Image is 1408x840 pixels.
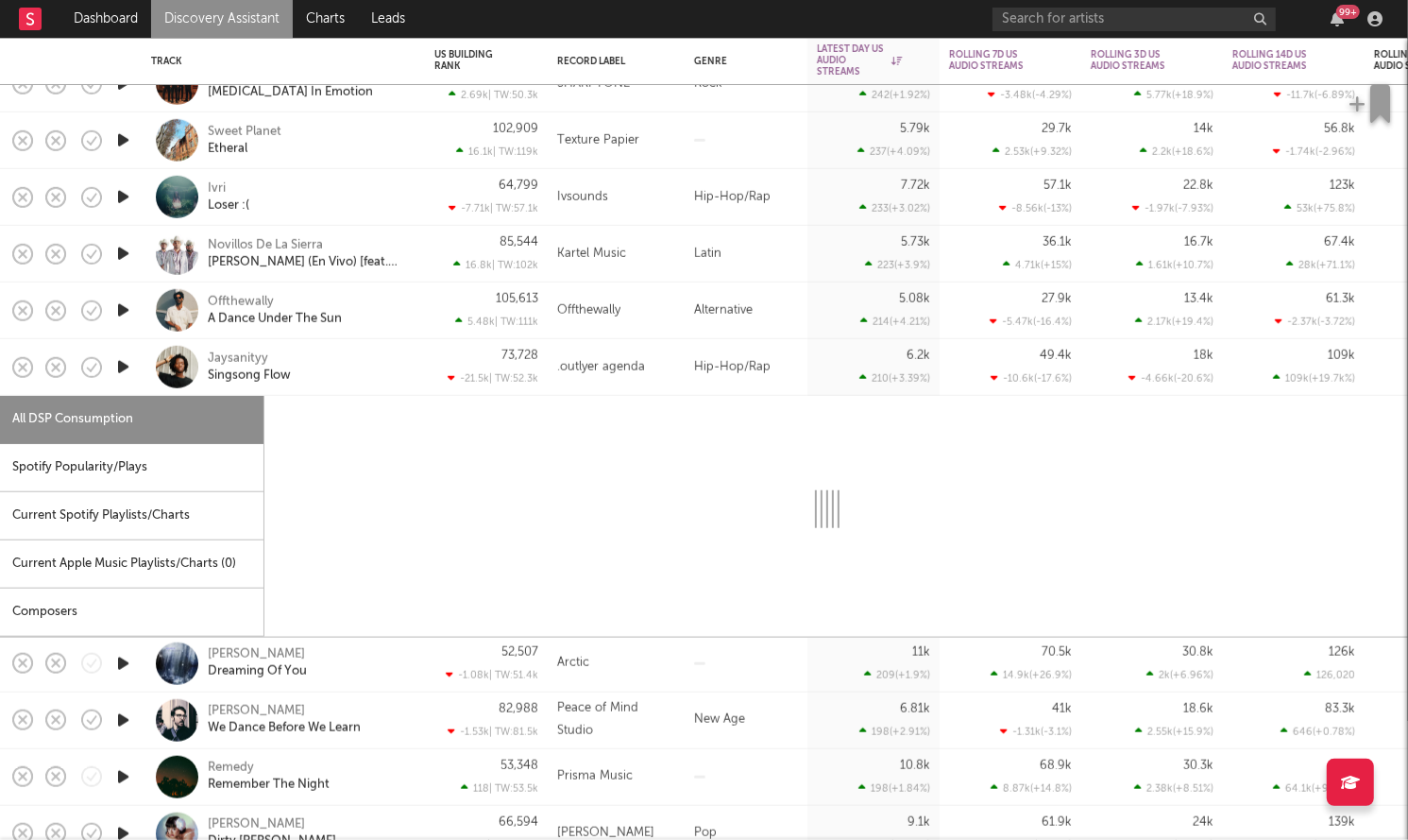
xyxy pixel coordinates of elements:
div: 223 ( +3.9 % ) [865,259,930,271]
div: 14k [1194,123,1213,135]
div: 237 ( +4.09 % ) [857,146,930,158]
div: New Age [685,693,807,749]
div: 6.2k [907,350,930,362]
div: 9.1k [908,816,930,829]
div: 22.8k [1183,180,1213,192]
div: 123k [1330,180,1355,192]
div: -11.7k ( -6.89 % ) [1274,89,1355,101]
a: Dreaming Of You [208,663,307,680]
div: Peace of Mind Studio [557,697,675,743]
div: 64,799 [499,180,538,192]
div: [PERSON_NAME] [208,816,305,833]
a: We Dance Before We Learn [208,720,361,737]
div: -3.48k ( -4.29 % ) [988,89,1072,101]
div: 198 ( +1.84 % ) [858,782,930,795]
div: 18k [1194,350,1213,362]
div: 5.79k [900,123,930,135]
div: Remember The Night [208,777,330,794]
button: 99+ [1331,11,1344,26]
div: Remedy [208,760,254,777]
div: 83.3k [1325,703,1355,715]
div: 13.4k [1184,293,1213,305]
a: Etheral [208,140,247,157]
div: Loser :( [208,197,249,214]
a: Singsong Flow [208,367,291,384]
div: 11k [912,646,930,659]
div: 18.6k [1183,703,1213,715]
div: 5.48k | TW: 111k [434,316,538,328]
div: 2k ( +6.96 % ) [1146,669,1213,681]
input: Search for artists [992,8,1276,31]
div: 2.2k ( +18.6 % ) [1140,146,1213,158]
div: 53,348 [500,760,538,772]
div: Rolling 14D US Audio Streams [1232,49,1327,72]
div: [PERSON_NAME] (En Vivo) [feat. [PERSON_NAME]] [208,253,411,270]
div: 646 ( +0.78 % ) [1281,726,1355,738]
div: 73,728 [501,350,538,362]
div: 27.9k [1042,293,1072,305]
div: SHARPTONE [557,72,630,94]
div: Ivsounds [557,185,608,208]
div: Genre [694,56,789,67]
div: Rolling 7D US Audio Streams [949,49,1043,72]
div: 16.7k [1184,236,1213,249]
a: A Dance Under The Sun [208,310,342,327]
div: 41k [1052,703,1072,715]
div: 52,507 [501,646,538,659]
div: 24k [1193,816,1213,829]
div: Arctic [557,652,589,675]
div: [PERSON_NAME] [208,703,305,720]
div: 2.17k ( +19.4 % ) [1135,316,1213,328]
div: -21.5k | TW: 52.3k [434,372,538,385]
div: 209 ( +1.9 % ) [864,669,930,681]
div: 5.08k [899,293,930,305]
a: Jaysanityy [208,350,268,367]
div: 70.5k [1042,646,1072,659]
div: 4.71k ( +15 % ) [1003,259,1072,271]
div: US Building Rank [434,49,510,72]
a: [PERSON_NAME] [208,646,305,663]
div: -5.47k ( -16.4 % ) [990,316,1072,328]
div: 53k ( +75.8 % ) [1284,202,1355,214]
div: 82,988 [499,703,538,715]
div: Hip-Hop/Rap [685,169,807,226]
a: [MEDICAL_DATA] In Emotion [208,83,373,100]
div: 30.3k [1183,760,1213,772]
div: Latin [685,226,807,283]
div: -2.37k ( -3.72 % ) [1275,316,1355,328]
div: Texture Papier [557,129,639,151]
div: 2.53k ( +9.32 % ) [992,146,1072,158]
div: -4.66k ( -20.6 % ) [1128,372,1213,385]
a: Novillos De La Sierra [208,236,323,253]
div: -1.97k ( -7.93 % ) [1132,202,1213,214]
div: 109k ( +19.7k % ) [1273,372,1355,385]
div: 198 ( +2.91 % ) [859,726,930,738]
div: Prisma Music [557,765,633,788]
a: Offthewally [208,293,274,310]
div: 2.69k | TW: 50.3k [434,89,538,101]
div: Latest Day US Audio Streams [817,43,902,77]
div: -1.74k ( -2.96 % ) [1273,146,1355,158]
div: Rolling 3D US Audio Streams [1091,49,1185,72]
div: -8.56k ( -13 % ) [999,202,1072,214]
div: 242 ( +1.92 % ) [859,89,930,101]
div: 105,613 [496,293,538,305]
div: 29.7k [1042,123,1072,135]
div: 102,909 [493,123,538,135]
div: Alternative [685,283,807,339]
div: 16.8k | TW: 102k [434,259,538,271]
div: -1.53k | TW: 81.5k [434,726,538,738]
div: 61.9k [1042,816,1072,829]
div: Record Label [557,56,647,67]
div: 139k [1329,816,1355,829]
div: Hip-Hop/Rap [685,339,807,396]
div: 6.81k [900,703,930,715]
div: 61.3k [1326,293,1355,305]
div: 64.1k ( +98.8 % ) [1273,782,1355,795]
